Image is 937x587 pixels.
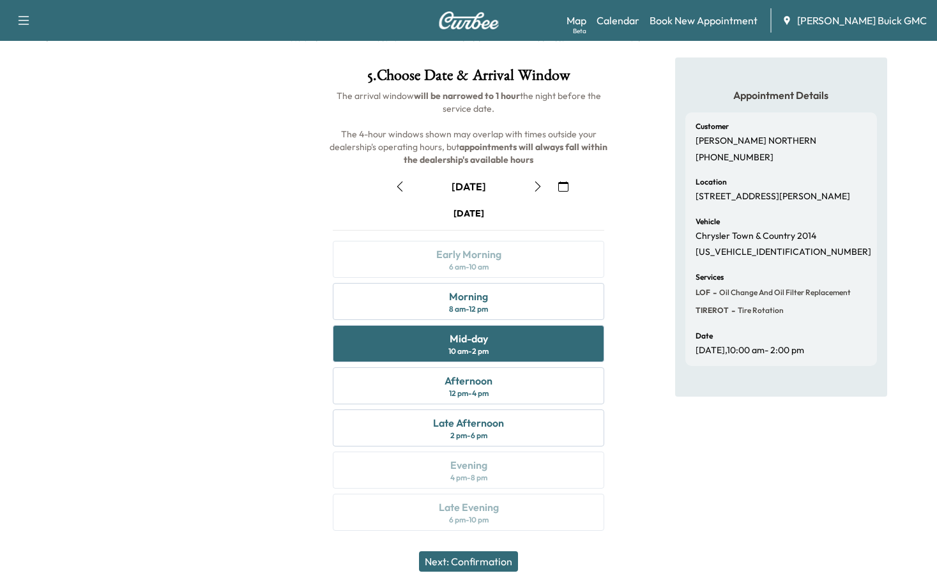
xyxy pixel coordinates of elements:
img: Curbee Logo [438,11,499,29]
a: Book New Appointment [650,13,758,28]
p: Chrysler Town & Country 2014 [696,231,816,242]
span: Tire Rotation [735,305,784,316]
p: [DATE] , 10:00 am - 2:00 pm [696,345,804,356]
h6: Services [696,273,724,281]
div: Location [372,34,402,42]
div: 12 pm - 4 pm [449,388,489,399]
p: [STREET_ADDRESS][PERSON_NAME] [696,191,850,202]
span: - [710,286,717,299]
div: Vehicle [457,34,481,42]
p: [PERSON_NAME] NORTHERN [696,135,816,147]
div: Date [624,34,641,42]
div: [DATE] [452,179,486,194]
p: [US_VEHICLE_IDENTIFICATION_NUMBER] [696,247,871,258]
div: Beta [573,26,586,36]
span: The arrival window the night before the service date. The 4-hour windows shown may overlap with t... [330,90,609,165]
span: [PERSON_NAME] Buick GMC [797,13,927,28]
div: Services [537,34,565,42]
p: [PHONE_NUMBER] [696,152,773,164]
h5: Appointment Details [685,88,877,102]
h6: Customer [696,123,729,130]
b: will be narrowed to 1 hour [414,90,520,102]
div: Customer [289,34,321,42]
div: [DATE] [453,207,484,220]
div: 2 pm - 6 pm [450,431,487,441]
div: 8 am - 12 pm [449,304,488,314]
h6: Date [696,332,713,340]
div: 10 am - 2 pm [448,346,489,356]
div: Late Afternoon [433,415,504,431]
span: - [729,304,735,317]
h6: Location [696,178,727,186]
span: TIREROT [696,305,729,316]
div: Morning [449,289,488,304]
div: Afternoon [445,373,492,388]
a: Calendar [597,13,639,28]
a: MapBeta [567,13,586,28]
b: appointments will always fall within the dealership's available hours [404,141,609,165]
h6: Vehicle [696,218,720,225]
div: Mid-day [450,331,488,346]
span: LOF [696,287,710,298]
span: Oil Change and Oil Filter Replacement [717,287,851,298]
h1: 5 . Choose Date & Arrival Window [323,68,614,89]
button: Next: Confirmation [419,551,518,572]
